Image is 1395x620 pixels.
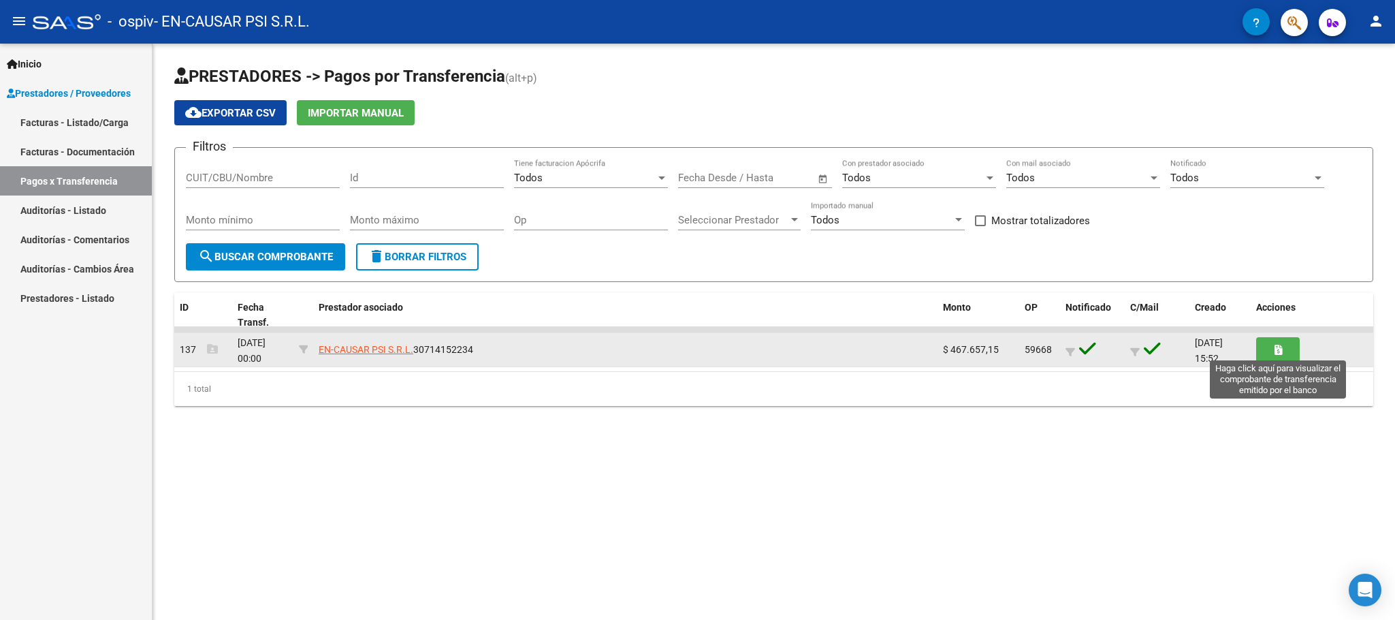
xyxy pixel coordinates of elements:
[11,13,27,29] mat-icon: menu
[678,214,788,226] span: Seleccionar Prestador
[514,172,543,184] span: Todos
[678,172,733,184] input: Fecha inicio
[186,137,233,156] h3: Filtros
[319,344,413,355] span: EN-CAUSAR PSI S.R.L.
[1251,293,1373,338] datatable-header-cell: Acciones
[174,100,287,125] button: Exportar CSV
[308,107,404,119] span: Importar Manual
[238,337,266,364] span: [DATE] 00:00
[198,248,214,264] mat-icon: search
[154,7,310,37] span: - EN-CAUSAR PSI S.R.L.
[368,248,385,264] mat-icon: delete
[1125,293,1189,338] datatable-header-cell: C/Mail
[238,302,269,328] span: Fecha Transf.
[1019,293,1060,338] datatable-header-cell: OP
[180,344,218,355] span: 137
[1195,302,1226,313] span: Creado
[842,172,871,184] span: Todos
[232,293,293,338] datatable-header-cell: Fecha Transf.
[1349,574,1381,606] div: Open Intercom Messenger
[1060,293,1125,338] datatable-header-cell: Notificado
[180,302,189,313] span: ID
[319,302,403,313] span: Prestador asociado
[1065,302,1111,313] span: Notificado
[7,57,42,72] span: Inicio
[1189,293,1251,338] datatable-header-cell: Creado
[1025,344,1052,355] span: 59668
[1025,302,1038,313] span: OP
[1256,302,1296,313] span: Acciones
[186,243,345,270] button: Buscar Comprobante
[198,251,333,263] span: Buscar Comprobante
[1170,172,1199,184] span: Todos
[991,213,1090,229] span: Mostrar totalizadores
[1130,302,1159,313] span: C/Mail
[943,344,999,355] span: $ 467.657,15
[319,344,473,355] span: 30714152234
[313,293,937,338] datatable-header-cell: Prestador asociado
[174,67,505,86] span: PRESTADORES -> Pagos por Transferencia
[7,86,131,101] span: Prestadores / Proveedores
[1368,13,1384,29] mat-icon: person
[1006,172,1035,184] span: Todos
[811,214,839,226] span: Todos
[943,302,971,313] span: Monto
[174,372,1373,406] div: 1 total
[185,104,202,121] mat-icon: cloud_download
[745,172,812,184] input: Fecha fin
[1195,337,1223,364] span: [DATE] 15:52
[108,7,154,37] span: - ospiv
[356,243,479,270] button: Borrar Filtros
[816,171,831,187] button: Open calendar
[368,251,466,263] span: Borrar Filtros
[937,293,1019,338] datatable-header-cell: Monto
[297,100,415,125] button: Importar Manual
[505,72,537,84] span: (alt+p)
[174,293,232,338] datatable-header-cell: ID
[185,107,276,119] span: Exportar CSV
